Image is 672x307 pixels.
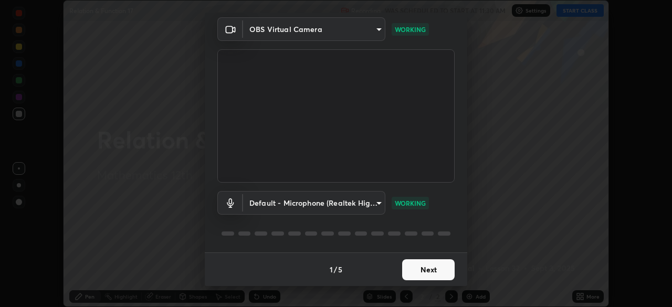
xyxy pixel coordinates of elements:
h4: 5 [338,264,342,275]
button: Next [402,259,455,280]
p: WORKING [395,198,426,208]
h4: / [334,264,337,275]
div: OBS Virtual Camera [243,17,385,41]
p: WORKING [395,25,426,34]
div: OBS Virtual Camera [243,191,385,215]
h4: 1 [330,264,333,275]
